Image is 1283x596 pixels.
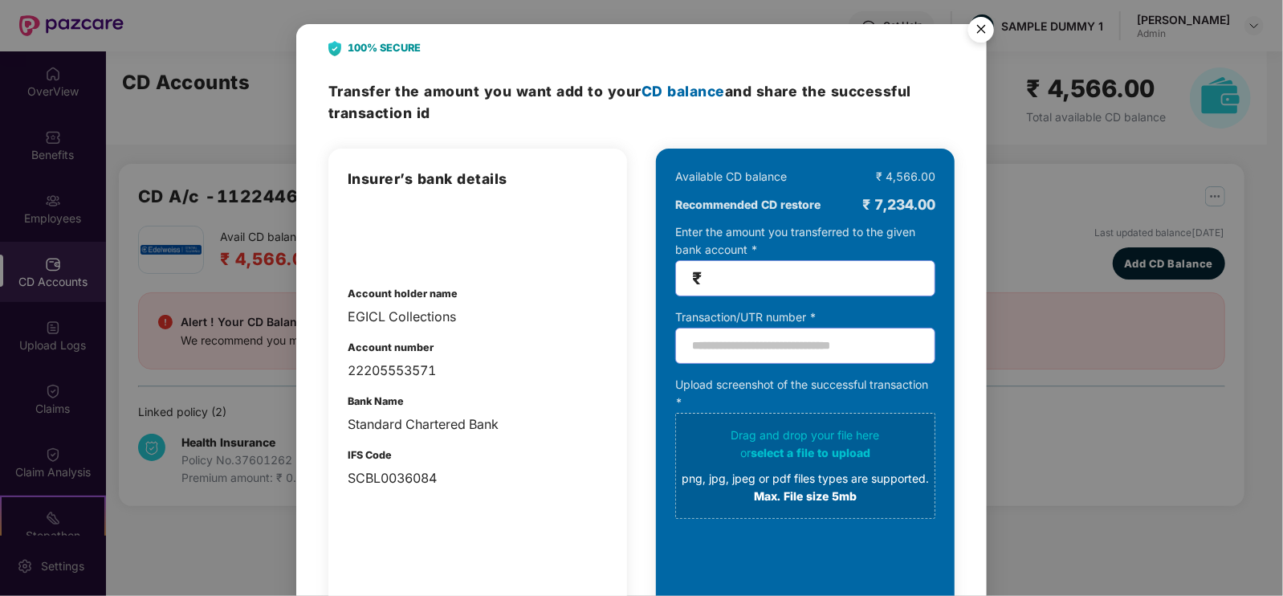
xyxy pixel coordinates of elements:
[959,9,1002,52] button: Close
[484,83,725,100] span: you want add to your
[692,269,702,288] span: ₹
[348,449,392,461] b: IFS Code
[348,307,608,327] div: EGICL Collections
[348,168,608,190] h3: Insurer’s bank details
[682,470,929,488] div: png, jpg, jpeg or pdf files types are supported.
[348,395,404,407] b: Bank Name
[348,40,421,56] b: 100% SECURE
[675,168,787,186] div: Available CD balance
[876,168,935,186] div: ₹ 4,566.00
[348,414,608,435] div: Standard Chartered Bank
[675,196,821,214] b: Recommended CD restore
[348,206,431,262] img: admin-overview
[348,341,434,353] b: Account number
[675,223,935,296] div: Enter the amount you transferred to the given bank account *
[682,444,929,462] div: or
[682,427,929,505] div: Drag and drop your file here
[348,288,458,300] b: Account holder name
[682,488,929,505] div: Max. File size 5mb
[675,308,935,326] div: Transaction/UTR number *
[641,83,725,100] span: CD balance
[959,10,1004,55] img: svg+xml;base64,PHN2ZyB4bWxucz0iaHR0cDovL3d3dy53My5vcmcvMjAwMC9zdmciIHdpZHRoPSI1NiIgaGVpZ2h0PSI1Ni...
[328,80,955,125] h3: Transfer the amount and share the successful transaction id
[328,41,341,56] img: svg+xml;base64,PHN2ZyB4bWxucz0iaHR0cDovL3d3dy53My5vcmcvMjAwMC9zdmciIHdpZHRoPSIyNCIgaGVpZ2h0PSIyOC...
[675,376,935,519] div: Upload screenshot of the successful transaction *
[348,468,608,488] div: SCBL0036084
[862,194,935,216] div: ₹ 7,234.00
[676,414,935,518] span: Drag and drop your file hereorselect a file to uploadpng, jpg, jpeg or pdf files types are suppor...
[348,361,608,381] div: 22205553571
[751,446,870,459] span: select a file to upload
